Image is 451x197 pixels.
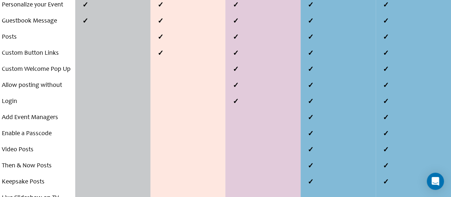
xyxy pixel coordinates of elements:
[2,110,73,126] li: Add Event Managers
[2,174,73,190] li: Keepsake Posts
[2,78,73,110] li: Allow posting without Login
[2,126,73,142] li: Enable a Passcode
[2,142,73,158] li: Video Posts
[2,61,73,78] li: Custom Welcome Pop Up
[2,13,73,45] li: Guestbook Message Posts
[427,173,444,190] div: Open Intercom Messenger
[2,158,73,174] li: Then & Now Posts
[2,45,73,61] li: Custom Button Links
